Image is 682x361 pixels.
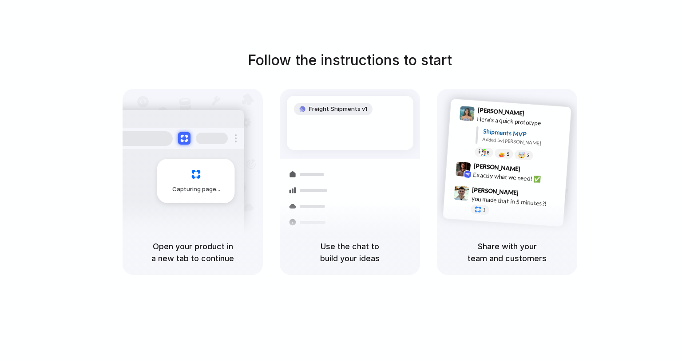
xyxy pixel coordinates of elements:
span: Freight Shipments v1 [309,105,367,114]
div: Shipments MVP [483,127,565,141]
span: 5 [507,152,510,157]
span: 9:42 AM [523,165,541,176]
h5: Share with your team and customers [448,240,567,264]
span: [PERSON_NAME] [477,105,524,118]
div: Exactly what we need! ✅ [473,170,562,185]
div: Added by [PERSON_NAME] [482,136,564,149]
span: 8 [487,150,490,155]
span: 1 [483,208,486,212]
h5: Use the chat to build your ideas [290,240,409,264]
div: Here's a quick prototype [477,114,566,129]
h5: Open your product in a new tab to continue [133,240,252,264]
span: 9:41 AM [527,110,545,120]
span: [PERSON_NAME] [473,161,520,174]
span: 3 [527,153,530,158]
h1: Follow the instructions to start [248,50,452,71]
span: [PERSON_NAME] [472,185,519,198]
span: 9:47 AM [521,189,539,200]
div: you made that in 5 minutes?! [471,194,560,209]
span: Capturing page [172,185,222,194]
div: 🤯 [518,152,526,158]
